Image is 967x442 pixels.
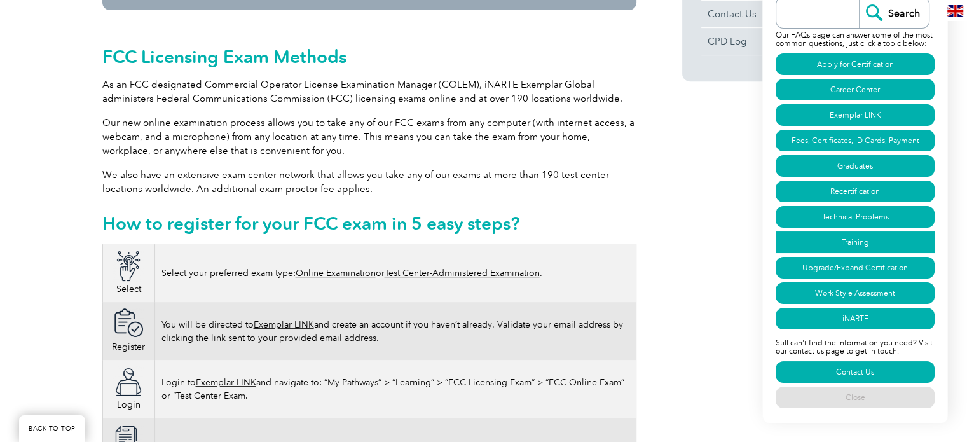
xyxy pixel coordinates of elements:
a: Exemplar LINK [254,319,314,330]
p: As an FCC designated Commercial Operator License Examination Manager (COLEM), iNARTE Exemplar Glo... [102,78,636,106]
p: We also have an extensive exam center network that allows you take any of our exams at more than ... [102,168,636,196]
p: Still can't find the information you need? Visit our contact us page to get in touch. [776,331,935,359]
a: iNARTE [776,308,935,329]
img: en [947,5,963,17]
td: Login to and navigate to: “My Pathways” > “Learning” > “FCC Licensing Exam” > “FCC Online Exam” o... [154,360,636,418]
td: You will be directed to and create an account if you haven’t already. Validate your email address... [154,302,636,360]
h2: How to register for your FCC exam in 5 easy steps? [102,213,636,233]
a: Technical Problems [776,206,935,228]
a: Upgrade/Expand Certification [776,257,935,279]
a: Online Examination [296,268,376,279]
a: Contact Us [776,361,935,383]
a: Graduates [776,155,935,177]
a: Exemplar LINK [196,377,256,388]
a: BACK TO TOP [19,415,85,442]
td: Login [102,360,154,418]
a: Career Center [776,79,935,100]
a: Apply for Certification [776,53,935,75]
a: Recertification [776,181,935,202]
a: Fees, Certificates, ID Cards, Payment [776,130,935,151]
p: Our new online examination process allows you to take any of our FCC exams from any computer (wit... [102,116,636,158]
a: Contact Us [701,1,846,27]
td: Select your preferred exam type: or . [154,244,636,302]
td: Register [102,302,154,360]
p: Our FAQs page can answer some of the most common questions, just click a topic below: [776,29,935,52]
a: Close [776,387,935,408]
h2: FCC Licensing Exam Methods [102,46,636,67]
td: Select [102,244,154,302]
a: Exemplar LINK [776,104,935,126]
a: Training [776,231,935,253]
a: Work Style Assessment [776,282,935,304]
a: Test Center-Administered Examination [385,268,540,279]
a: CPD Log [701,28,846,55]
